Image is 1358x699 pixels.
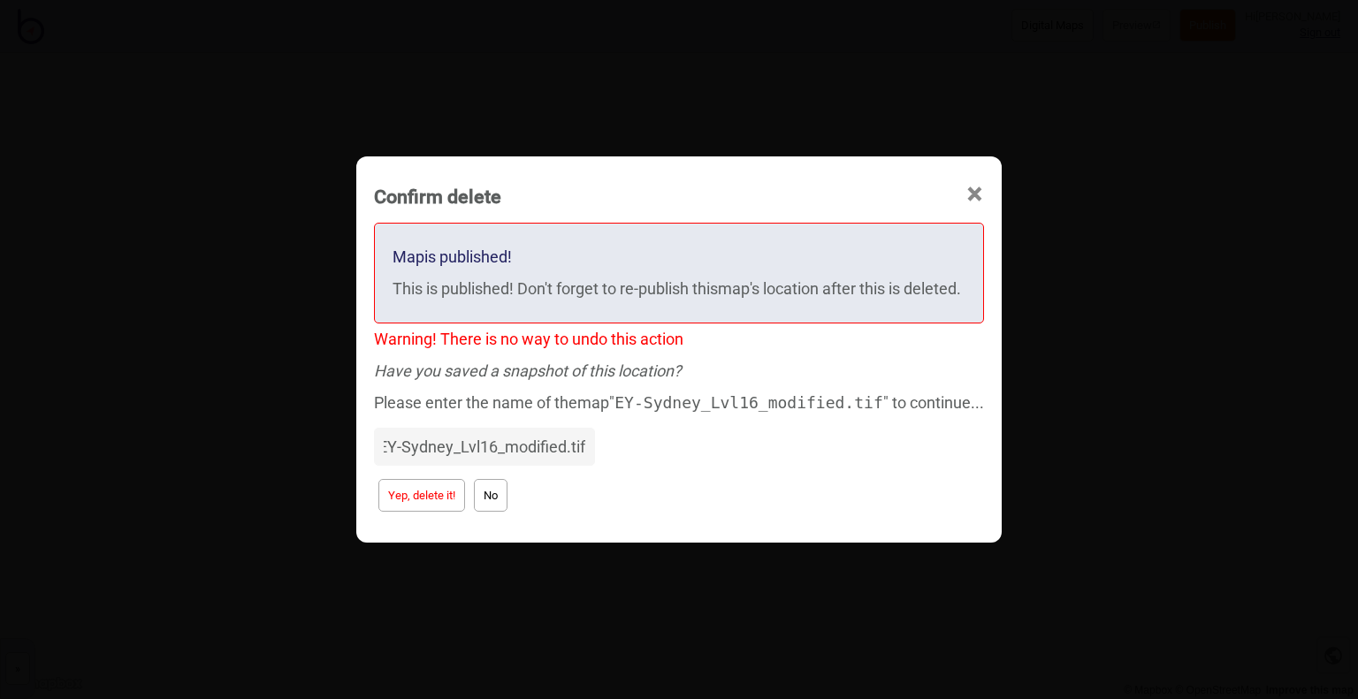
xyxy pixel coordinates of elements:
[374,323,983,355] div: Warning! There is no way to undo this action
[614,393,882,412] code: EY-Sydney_Lvl16_modified.tif
[374,387,983,475] div: Please enter the name of the map " " to continue...
[965,165,984,224] span: ×
[393,241,965,273] div: Map is published!
[374,361,682,380] em: Have you saved a snapshot of this location?
[374,178,501,216] div: Confirm delete
[393,273,965,305] div: This is published! Don't forget to re-publish this map 's location after this is deleted.
[474,479,507,512] button: No
[378,479,465,512] button: Yep, delete it!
